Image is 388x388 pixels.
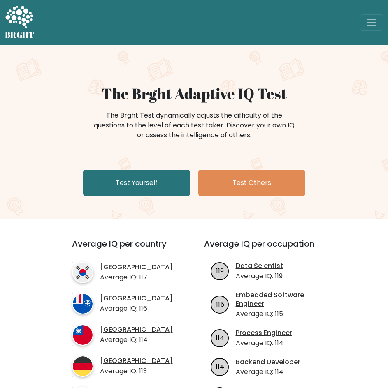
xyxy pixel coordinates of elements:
text: 115 [216,300,224,309]
p: Average IQ: 119 [236,271,283,281]
p: Average IQ: 114 [236,367,300,377]
text: 114 [216,333,224,343]
a: [GEOGRAPHIC_DATA] [100,326,173,334]
a: Test Yourself [83,170,190,196]
div: The Brght Test dynamically adjusts the difficulty of the questions to the level of each test take... [91,111,297,140]
a: Embedded Software Engineer [236,291,326,308]
h1: The Brght Adaptive IQ Test [5,85,383,102]
text: 119 [216,266,224,276]
img: country [72,356,93,377]
a: [GEOGRAPHIC_DATA] [100,263,173,272]
p: Average IQ: 115 [236,309,326,319]
img: country [72,293,93,314]
h5: BRGHT [5,30,35,40]
text: 114 [216,362,224,372]
a: BRGHT [5,3,35,42]
a: [GEOGRAPHIC_DATA] [100,294,173,303]
button: Toggle navigation [360,14,383,31]
h3: Average IQ per country [72,239,174,259]
p: Average IQ: 113 [100,366,173,376]
img: country [72,324,93,346]
a: Process Engineer [236,329,292,337]
a: [GEOGRAPHIC_DATA] [100,357,173,365]
p: Average IQ: 114 [100,335,173,345]
a: Backend Developer [236,358,300,367]
p: Average IQ: 117 [100,273,173,282]
p: Average IQ: 116 [100,304,173,314]
h3: Average IQ per occupation [204,239,326,259]
a: Data Scientist [236,262,283,270]
p: Average IQ: 114 [236,338,292,348]
img: country [72,262,93,283]
a: Test Others [198,170,305,196]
